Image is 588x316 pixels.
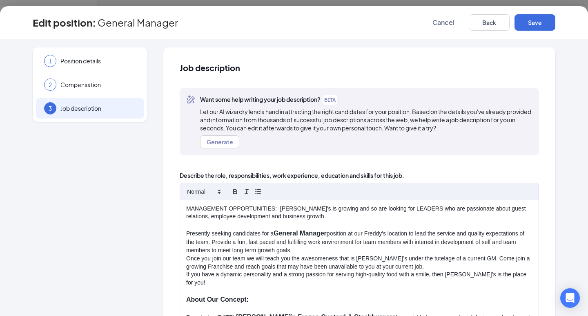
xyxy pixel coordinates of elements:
span: General Manager [98,18,178,27]
p: MANAGEMENT OPPORTUNITIES: [PERSON_NAME]'s is growing and so are looking for LEADERS who are passi... [186,205,532,221]
button: Cancel [423,14,464,31]
span: Let our AI wizardry lend a hand in attracting the right candidates for your position. Based on th... [200,108,532,132]
strong: General Manager [274,230,327,237]
button: Back [469,14,510,31]
div: Open Intercom Messenger [560,288,580,308]
strong: About Our Concept: [186,296,249,303]
svg: MagicPencil [186,95,196,105]
span: 3 [49,104,52,112]
span: BETA [323,95,337,105]
button: Generate [200,135,239,148]
button: Save [514,14,555,31]
span: Describe the role, responsibilities, work experience, education and skills for this job. [180,171,539,179]
span: 2 [49,81,52,89]
span: Want some help writing your job description? [200,95,337,104]
span: Position details [60,57,136,65]
p: Presently seeking candidates for a position at our Freddy's location to lead the service and qual... [186,229,532,254]
p: If you have a dynamic personality and a strong passion for serving high-quality food with a smile... [186,271,532,287]
h3: Edit position : [33,16,96,29]
span: 1 [49,57,52,65]
span: Cancel [432,18,454,27]
span: Job description [180,64,539,72]
span: Job description [60,104,136,112]
span: Compensation [60,81,136,89]
p: Once you join our team we will teach you the awesomeness that is [PERSON_NAME]'s under the tutela... [186,255,532,271]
